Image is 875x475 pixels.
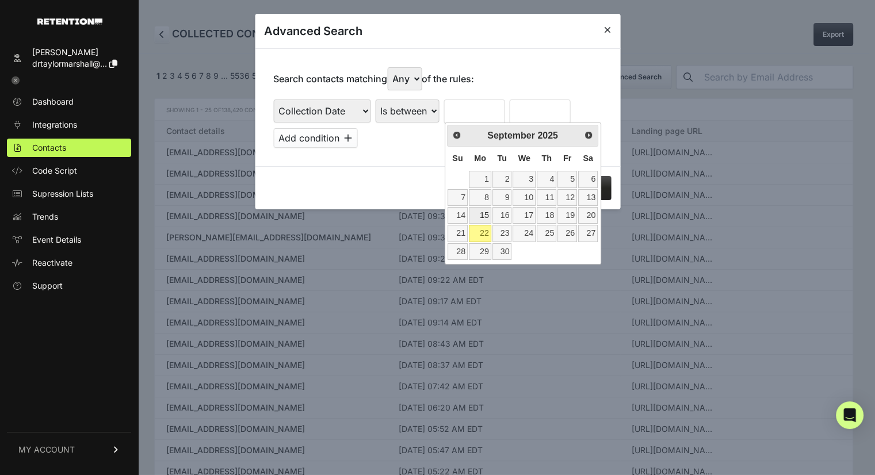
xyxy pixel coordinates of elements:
[541,154,552,163] span: Thursday
[448,207,468,224] a: 14
[469,207,491,224] a: 15
[32,257,72,269] span: Reactivate
[448,189,468,206] a: 7
[537,189,556,206] a: 11
[32,142,66,154] span: Contacts
[448,225,468,242] a: 21
[584,131,593,140] span: Next
[578,207,598,224] a: 20
[469,189,491,206] a: 8
[578,171,598,187] a: 6
[580,127,597,143] a: Next
[452,131,461,140] span: Prev
[449,127,465,143] a: Prev
[474,154,486,163] span: Monday
[452,154,463,163] span: Sunday
[448,243,468,260] a: 28
[7,432,131,467] a: MY ACCOUNT
[32,47,117,58] div: [PERSON_NAME]
[557,225,577,242] a: 26
[7,254,131,272] a: Reactivate
[537,207,556,224] a: 18
[32,234,81,246] span: Event Details
[497,154,507,163] span: Tuesday
[513,189,535,206] a: 10
[7,162,131,180] a: Code Script
[7,208,131,226] a: Trends
[18,444,75,455] span: MY ACCOUNT
[32,211,58,223] span: Trends
[32,119,77,131] span: Integrations
[32,280,63,292] span: Support
[7,93,131,111] a: Dashboard
[492,225,512,242] a: 23
[32,165,77,177] span: Code Script
[7,116,131,134] a: Integrations
[7,231,131,249] a: Event Details
[32,59,107,68] span: drtaylormarshall@...
[557,171,577,187] a: 5
[513,225,535,242] a: 24
[537,131,558,140] span: 2025
[537,225,556,242] a: 25
[7,185,131,203] a: Supression Lists
[469,225,491,242] a: 22
[487,131,535,140] span: September
[513,171,535,187] a: 3
[7,277,131,295] a: Support
[32,96,74,108] span: Dashboard
[492,207,512,224] a: 16
[273,67,474,90] p: Search contacts matching of the rules:
[492,243,512,260] a: 30
[557,207,577,224] a: 19
[37,18,102,25] img: Retention.com
[518,154,530,163] span: Wednesday
[513,207,535,224] a: 17
[583,154,593,163] span: Saturday
[492,189,512,206] a: 9
[578,225,598,242] a: 27
[563,154,571,163] span: Friday
[264,23,362,39] h3: Advanced Search
[32,188,93,200] span: Supression Lists
[469,243,491,260] a: 29
[492,171,512,187] a: 2
[7,43,131,73] a: [PERSON_NAME] drtaylormarshall@...
[557,189,577,206] a: 12
[7,139,131,157] a: Contacts
[537,171,556,187] a: 4
[469,171,491,187] a: 1
[836,401,863,429] div: Open Intercom Messenger
[578,189,598,206] a: 13
[273,128,357,148] button: Add condition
